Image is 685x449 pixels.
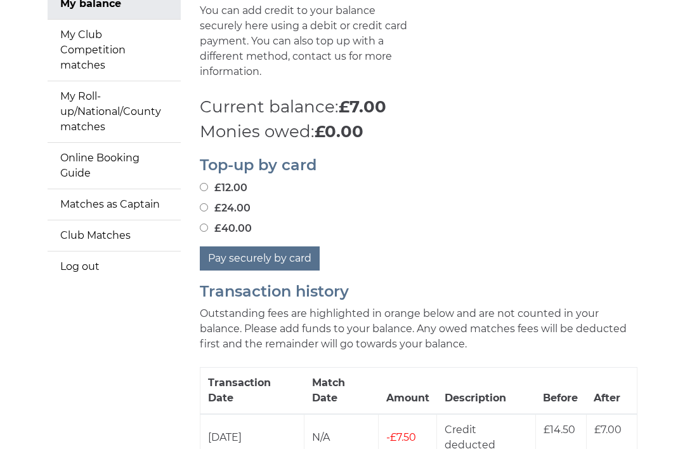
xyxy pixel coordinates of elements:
[200,368,304,415] th: Transaction Date
[544,424,575,436] span: £14.50
[200,95,637,120] p: Current balance:
[437,368,536,415] th: Description
[200,284,637,300] h2: Transaction history
[200,224,208,232] input: £40.00
[594,424,622,436] span: £7.00
[200,247,320,271] button: Pay securely by card
[200,222,252,237] label: £40.00
[200,204,208,212] input: £24.00
[200,201,251,217] label: £24.00
[48,190,181,220] a: Matches as Captain
[48,144,181,189] a: Online Booking Guide
[48,252,181,283] a: Log out
[535,368,586,415] th: Before
[200,120,637,145] p: Monies owed:
[48,82,181,143] a: My Roll-up/National/County matches
[586,368,637,415] th: After
[48,221,181,251] a: Club Matches
[200,307,637,352] p: Outstanding fees are highlighted in orange below and are not counted in your balance. Please add ...
[315,122,363,142] strong: £0.00
[48,20,181,81] a: My Club Competition matches
[304,368,379,415] th: Match Date
[339,97,386,117] strong: £7.00
[200,184,208,192] input: £12.00
[379,368,437,415] th: Amount
[386,432,416,444] span: £7.50
[200,157,637,174] h2: Top-up by card
[200,181,247,196] label: £12.00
